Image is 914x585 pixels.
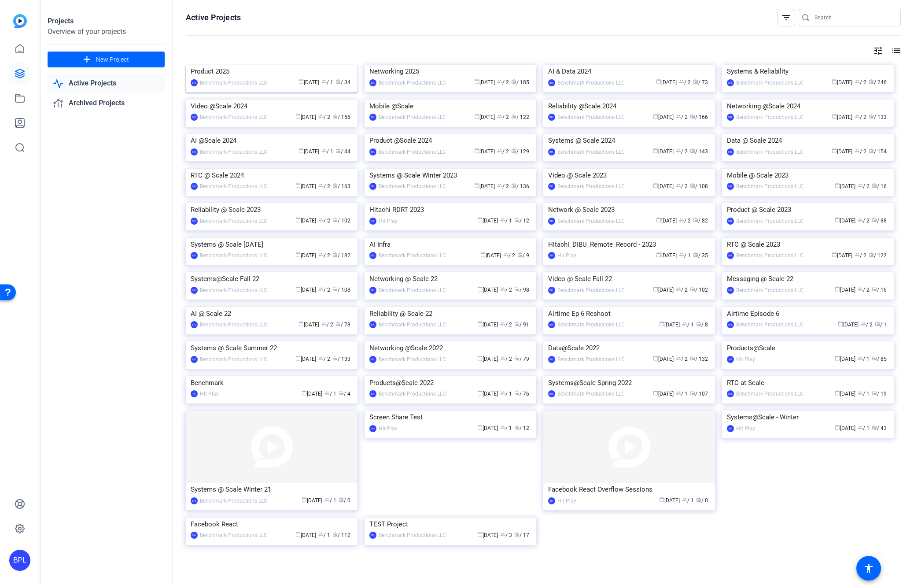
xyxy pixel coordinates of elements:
[379,286,446,295] div: Benchmark Productions LLC
[332,287,350,293] span: / 108
[514,322,529,328] span: / 91
[511,148,516,153] span: radio
[890,45,901,56] mat-icon: list
[656,79,677,85] span: [DATE]
[693,79,698,84] span: radio
[497,114,509,120] span: / 2
[318,217,324,222] span: group
[653,148,658,153] span: calendar_today
[693,252,698,257] span: radio
[200,320,267,329] div: Benchmark Productions LLC
[369,272,531,285] div: Networking @ Scale 22
[500,217,505,222] span: group
[295,114,316,120] span: [DATE]
[379,217,398,226] div: Hit Play
[656,218,677,224] span: [DATE]
[369,287,376,294] div: BPL
[191,148,198,156] div: BPL
[13,14,27,28] img: blue-gradient.svg
[548,114,555,121] div: BPL
[318,252,330,259] span: / 2
[474,183,495,189] span: [DATE]
[679,252,691,259] span: / 1
[832,79,852,85] span: [DATE]
[557,320,625,329] div: Benchmark Productions LLC
[369,183,376,190] div: BPL
[335,148,341,153] span: radio
[48,52,165,67] button: New Project
[474,114,479,119] span: calendar_today
[682,322,694,328] span: / 1
[736,148,803,156] div: Benchmark Productions LLC
[477,322,498,328] span: [DATE]
[696,322,708,328] span: / 8
[295,183,316,189] span: [DATE]
[727,79,734,86] div: BPL
[191,321,198,328] div: BPL
[676,286,681,292] span: group
[693,252,708,259] span: / 35
[653,183,674,189] span: [DATE]
[321,79,327,84] span: group
[727,307,889,320] div: Airtime Episode 6
[855,114,866,120] span: / 2
[690,148,708,155] span: / 143
[299,79,319,85] span: [DATE]
[548,203,710,216] div: Network @ Scale 2023
[548,183,555,190] div: BPL
[191,183,198,190] div: BPL
[369,218,376,225] div: HP
[369,100,531,113] div: Mobile @Scale
[511,183,529,189] span: / 136
[676,148,681,153] span: group
[736,217,803,226] div: Benchmark Productions LLC
[321,148,327,153] span: group
[736,113,803,122] div: Benchmark Productions LLC
[679,218,691,224] span: / 2
[200,251,267,260] div: Benchmark Productions LLC
[295,286,301,292] span: calendar_today
[832,148,852,155] span: [DATE]
[869,148,887,155] span: / 154
[855,114,860,119] span: group
[679,217,684,222] span: group
[557,217,625,226] div: Benchmark Productions LLC
[557,182,625,191] div: Benchmark Productions LLC
[295,287,316,293] span: [DATE]
[299,148,319,155] span: [DATE]
[332,217,338,222] span: radio
[676,183,688,189] span: / 2
[332,252,350,259] span: / 182
[736,182,803,191] div: Benchmark Productions LLC
[653,148,674,155] span: [DATE]
[693,217,698,222] span: radio
[548,287,555,294] div: BPL
[318,114,324,119] span: group
[869,79,874,84] span: radio
[659,321,664,326] span: calendar_today
[379,113,446,122] div: Benchmark Productions LLC
[679,79,691,85] span: / 2
[335,321,341,326] span: radio
[318,252,324,257] span: group
[318,286,324,292] span: group
[379,182,446,191] div: Benchmark Productions LLC
[514,287,529,293] span: / 98
[835,218,855,224] span: [DATE]
[48,26,165,37] div: Overview of your projects
[318,183,330,189] span: / 2
[676,114,688,120] span: / 2
[369,134,531,147] div: Product @Scale 2024
[835,217,840,222] span: calendar_today
[511,183,516,188] span: radio
[497,148,509,155] span: / 2
[511,148,529,155] span: / 129
[855,148,860,153] span: group
[332,252,338,257] span: radio
[872,183,887,189] span: / 16
[653,114,658,119] span: calendar_today
[693,79,708,85] span: / 73
[548,321,555,328] div: BPL
[191,252,198,259] div: BPL
[727,183,734,190] div: BPL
